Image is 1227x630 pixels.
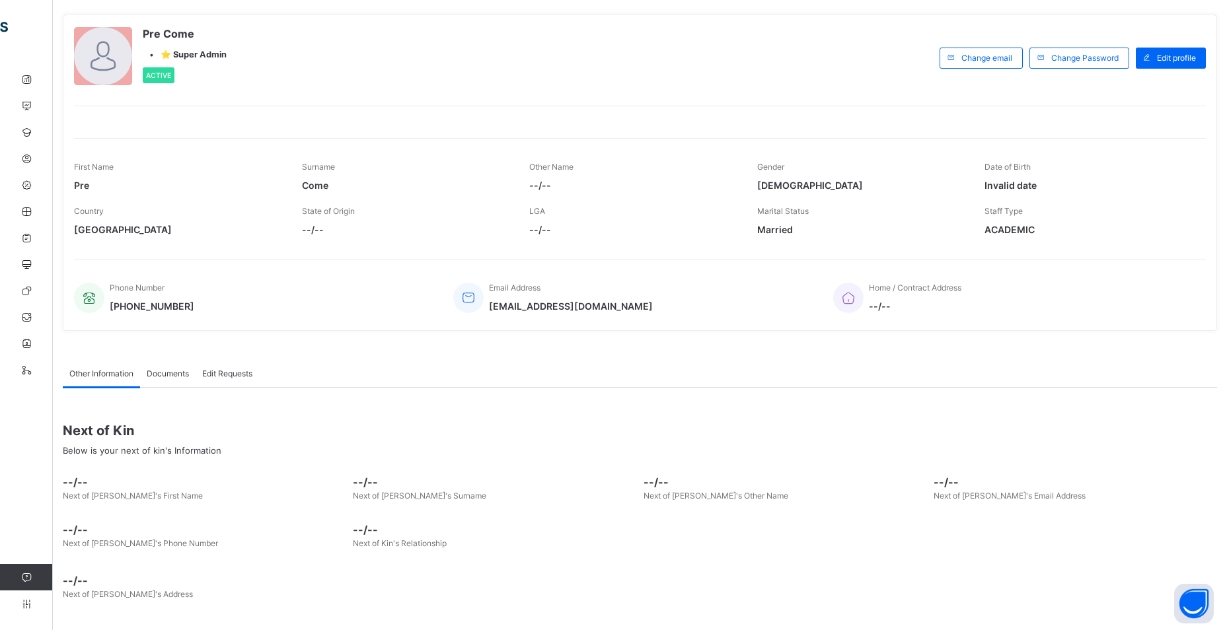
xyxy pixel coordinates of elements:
[934,474,1217,490] span: --/--
[961,52,1012,64] span: Change email
[1051,52,1119,64] span: Change Password
[74,178,282,192] span: Pre
[644,491,788,501] span: Next of [PERSON_NAME]'s Other Name
[302,206,355,216] span: State of Origin
[869,283,961,293] span: Home / Contract Address
[146,71,171,79] span: Active
[302,223,510,236] span: --/--
[63,522,346,538] span: --/--
[74,162,114,172] span: First Name
[147,368,189,380] span: Documents
[63,421,1217,440] span: Next of Kin
[353,538,447,548] span: Next of Kin's Relationship
[529,162,574,172] span: Other Name
[69,368,133,380] span: Other Information
[302,178,510,192] span: Come
[757,223,965,236] span: Married
[529,223,737,236] span: --/--
[143,26,227,42] span: Pre Come
[63,491,203,501] span: Next of [PERSON_NAME]'s First Name
[489,283,540,293] span: Email Address
[1174,584,1214,623] button: Open asap
[757,206,809,216] span: Marital Status
[74,223,282,236] span: [GEOGRAPHIC_DATA]
[529,178,737,192] span: --/--
[63,538,218,548] span: Next of [PERSON_NAME]'s Phone Number
[985,206,1023,216] span: Staff Type
[74,206,104,216] span: Country
[143,48,227,61] div: •
[353,474,636,490] span: --/--
[353,491,486,501] span: Next of [PERSON_NAME]'s Surname
[757,178,965,192] span: [DEMOGRAPHIC_DATA]
[934,491,1086,501] span: Next of [PERSON_NAME]'s Email Address
[302,162,335,172] span: Surname
[985,178,1193,192] span: Invalid date
[869,299,961,313] span: --/--
[63,474,346,490] span: --/--
[757,162,784,172] span: Gender
[529,206,545,216] span: LGA
[489,299,653,313] span: [EMAIL_ADDRESS][DOMAIN_NAME]
[161,48,227,61] span: ⭐ Super Admin
[63,445,221,456] span: Below is your next of kin's Information
[353,522,636,538] span: --/--
[985,162,1031,172] span: Date of Birth
[644,474,927,490] span: --/--
[985,223,1193,236] span: ACADEMIC
[1157,52,1196,64] span: Edit profile
[110,283,165,293] span: Phone Number
[110,299,194,313] span: [PHONE_NUMBER]
[63,573,1217,588] span: --/--
[202,368,252,380] span: Edit Requests
[63,589,193,599] span: Next of [PERSON_NAME]'s Address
